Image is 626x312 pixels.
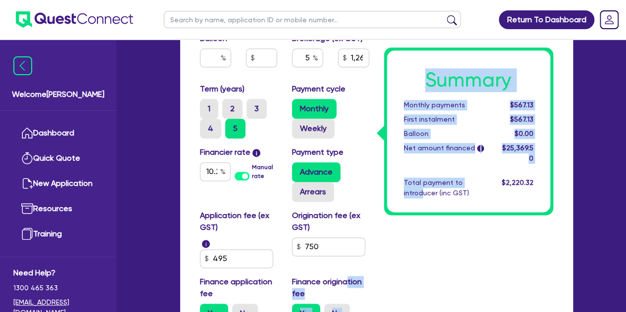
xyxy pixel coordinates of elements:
[502,144,533,162] span: $25,369.50
[499,10,594,29] a: Return To Dashboard
[200,119,221,138] label: 4
[396,100,493,110] div: Monthly payments
[164,11,461,28] input: Search by name, application ID or mobile number...
[396,178,493,198] div: Total payment to introducer (inc GST)
[13,121,103,146] a: Dashboard
[596,7,622,33] a: Dropdown toggle
[292,83,345,95] label: Payment cycle
[200,146,261,158] label: Financier rate
[13,222,103,247] a: Training
[292,162,340,182] label: Advance
[16,11,133,28] img: quest-connect-logo-blue
[501,178,533,186] span: $2,220.32
[202,240,210,248] span: i
[200,276,277,300] label: Finance application fee
[252,149,260,157] span: i
[222,99,242,119] label: 2
[246,99,267,119] label: 3
[396,129,493,139] div: Balloon
[200,210,277,233] label: Application fee (ex GST)
[13,171,103,196] a: New Application
[12,89,104,100] span: Welcome [PERSON_NAME]
[396,143,493,164] div: Net amount financed
[252,163,277,180] label: Manual rate
[21,228,33,240] img: training
[21,178,33,189] img: new-application
[404,68,533,92] h1: Summary
[510,101,533,109] span: $567.13
[13,283,103,293] span: 1300 465 363
[477,145,484,152] span: i
[200,83,244,95] label: Term (years)
[13,196,103,222] a: Resources
[292,210,369,233] label: Origination fee (ex GST)
[292,146,343,158] label: Payment type
[13,56,32,75] img: icon-menu-close
[514,130,533,137] span: $0.00
[396,114,493,125] div: First instalment
[292,119,335,138] label: Weekly
[225,119,245,138] label: 5
[200,99,218,119] label: 1
[13,146,103,171] a: Quick Quote
[292,99,337,119] label: Monthly
[292,182,334,202] label: Arrears
[21,203,33,215] img: resources
[13,267,103,279] span: Need Help?
[21,152,33,164] img: quick-quote
[292,276,369,300] label: Finance origination fee
[510,115,533,123] span: $567.13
